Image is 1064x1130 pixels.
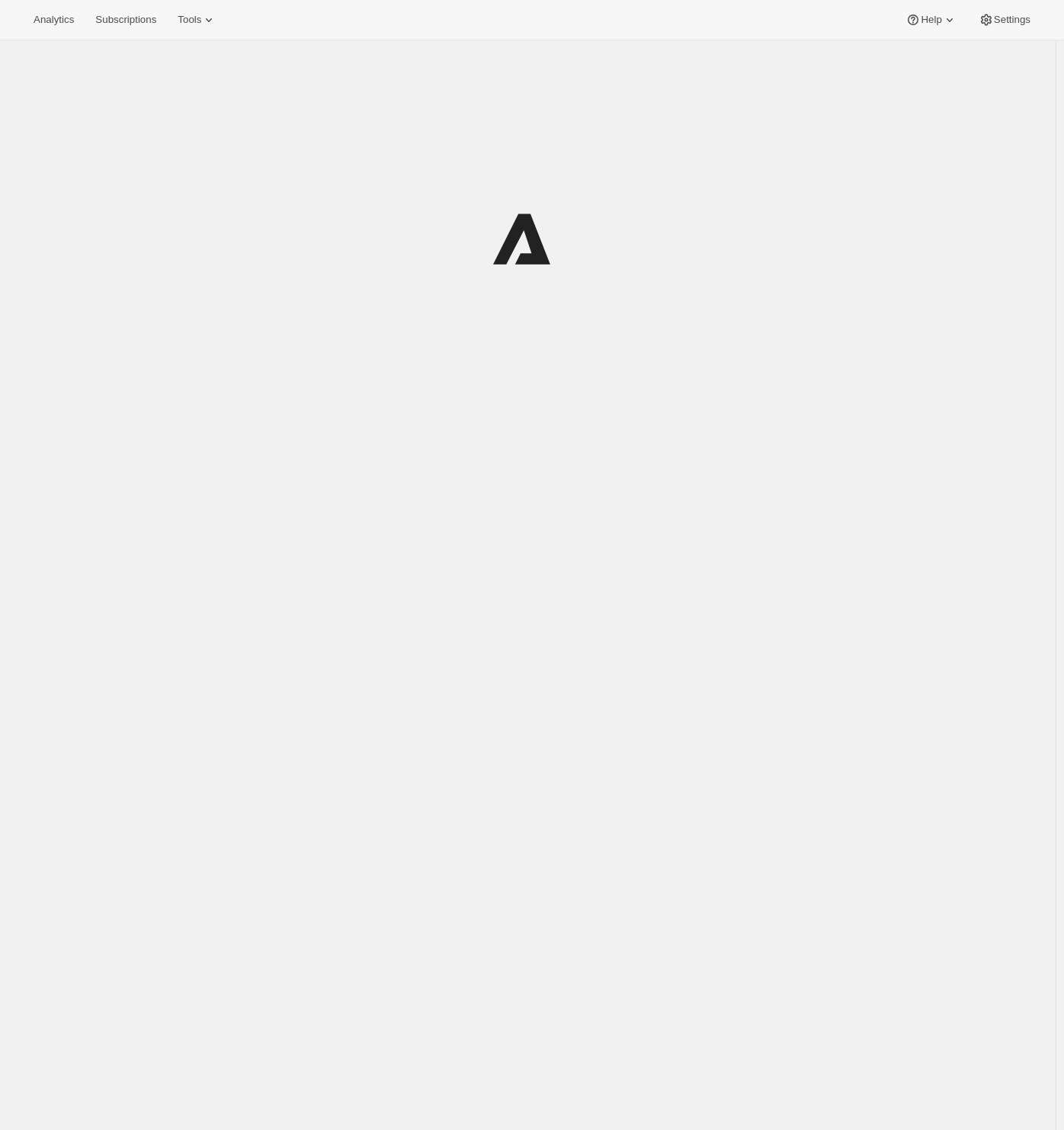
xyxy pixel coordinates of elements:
button: Subscriptions [86,9,165,30]
span: Settings [994,14,1030,26]
button: Help [896,9,966,30]
span: Help [921,14,941,26]
span: Subscriptions [95,14,156,26]
button: Tools [168,9,226,30]
span: Tools [178,14,201,26]
button: Settings [969,9,1040,30]
button: Analytics [24,9,83,30]
span: Analytics [34,14,74,26]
